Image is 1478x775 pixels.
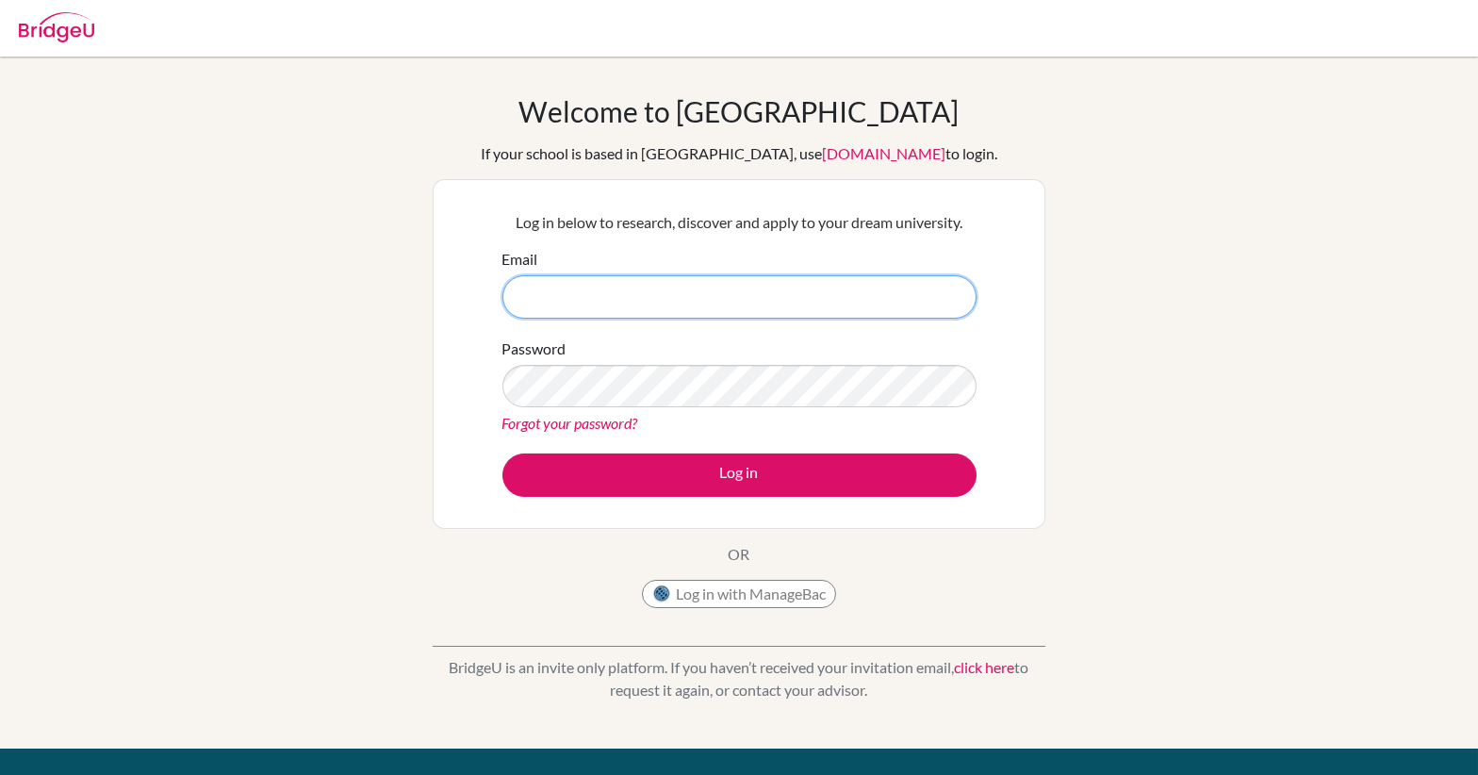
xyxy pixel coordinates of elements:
a: [DOMAIN_NAME] [822,144,945,162]
p: BridgeU is an invite only platform. If you haven’t received your invitation email, to request it ... [433,656,1045,701]
button: Log in [502,453,977,497]
button: Log in with ManageBac [642,580,836,608]
p: Log in below to research, discover and apply to your dream university. [502,211,977,234]
a: Forgot your password? [502,414,638,432]
img: Bridge-U [19,12,94,42]
a: click here [955,658,1015,676]
h1: Welcome to [GEOGRAPHIC_DATA] [519,94,960,128]
div: If your school is based in [GEOGRAPHIC_DATA], use to login. [481,142,997,165]
p: OR [729,543,750,566]
label: Email [502,248,538,271]
label: Password [502,338,567,360]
